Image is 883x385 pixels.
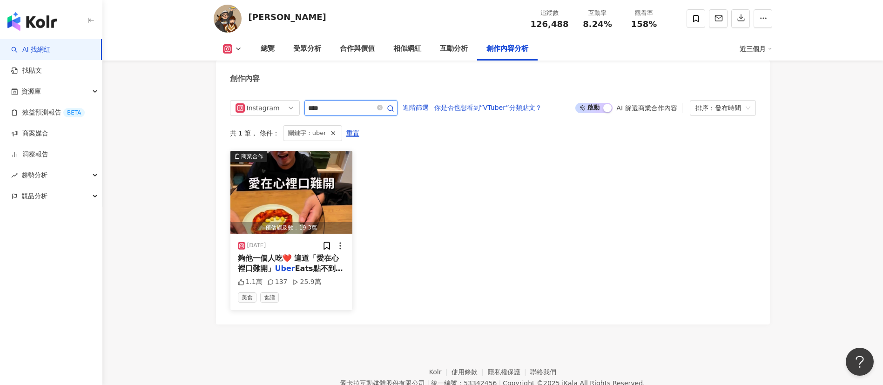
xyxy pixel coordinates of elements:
span: 食譜 [260,292,279,303]
a: 洞察報告 [11,150,48,159]
div: 近三個月 [740,41,772,56]
a: Kolr [429,368,452,376]
div: [DATE] [247,242,266,250]
div: 137 [267,277,288,287]
a: 隱私權保護 [488,368,531,376]
div: 相似網紅 [393,43,421,54]
span: 夠他一個人吃❤️ 這道「愛在心裡口難開」 [238,254,339,273]
div: 互動分析 [440,43,468,54]
span: 126,488 [531,19,569,29]
div: 受眾分析 [293,43,321,54]
span: 趨勢分析 [21,165,47,186]
span: 8.24% [583,20,612,29]
img: post-image [230,151,353,234]
div: 共 1 筆 ， 條件： [230,125,756,141]
div: 觀看率 [627,8,662,18]
span: 158% [631,20,657,29]
div: 創作內容 [230,74,260,84]
span: rise [11,172,18,179]
div: Instagram [247,101,277,115]
span: 關鍵字：uber [288,128,326,138]
a: 商案媒合 [11,129,48,138]
span: close-circle [377,103,383,112]
div: 總覽 [261,43,275,54]
span: close-circle [377,105,383,110]
img: logo [7,12,57,31]
span: 美食 [238,292,256,303]
img: KOL Avatar [214,5,242,33]
span: 競品分析 [21,186,47,207]
div: 合作與價值 [340,43,375,54]
div: 25.9萬 [292,277,321,287]
div: 商業合作 [241,152,263,161]
a: 找貼文 [11,66,42,75]
a: 聯絡我們 [530,368,556,376]
span: 資源庫 [21,81,41,102]
div: 互動率 [580,8,615,18]
button: 重置 [346,126,360,141]
div: 追蹤數 [531,8,569,18]
div: AI 篩選商業合作內容 [616,104,677,112]
button: 商業合作預估觸及數：19.3萬 [230,151,353,234]
div: 1.1萬 [238,277,263,287]
a: 使用條款 [452,368,488,376]
div: 排序：發布時間 [695,101,742,115]
mark: Uber [275,264,295,273]
span: 重置 [346,126,359,141]
a: searchAI 找網紅 [11,45,50,54]
span: 進階篩選 [403,101,429,115]
button: 進階篩選 [402,100,429,115]
iframe: Help Scout Beacon - Open [846,348,874,376]
button: 你是否也想看到”VTuber”分類貼文？ [434,100,542,115]
span: 你是否也想看到”VTuber”分類貼文？ [434,101,542,115]
div: 預估觸及數：19.3萬 [230,222,353,234]
a: 效益預測報告BETA [11,108,85,117]
div: 創作內容分析 [486,43,528,54]
div: [PERSON_NAME] [249,11,326,23]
